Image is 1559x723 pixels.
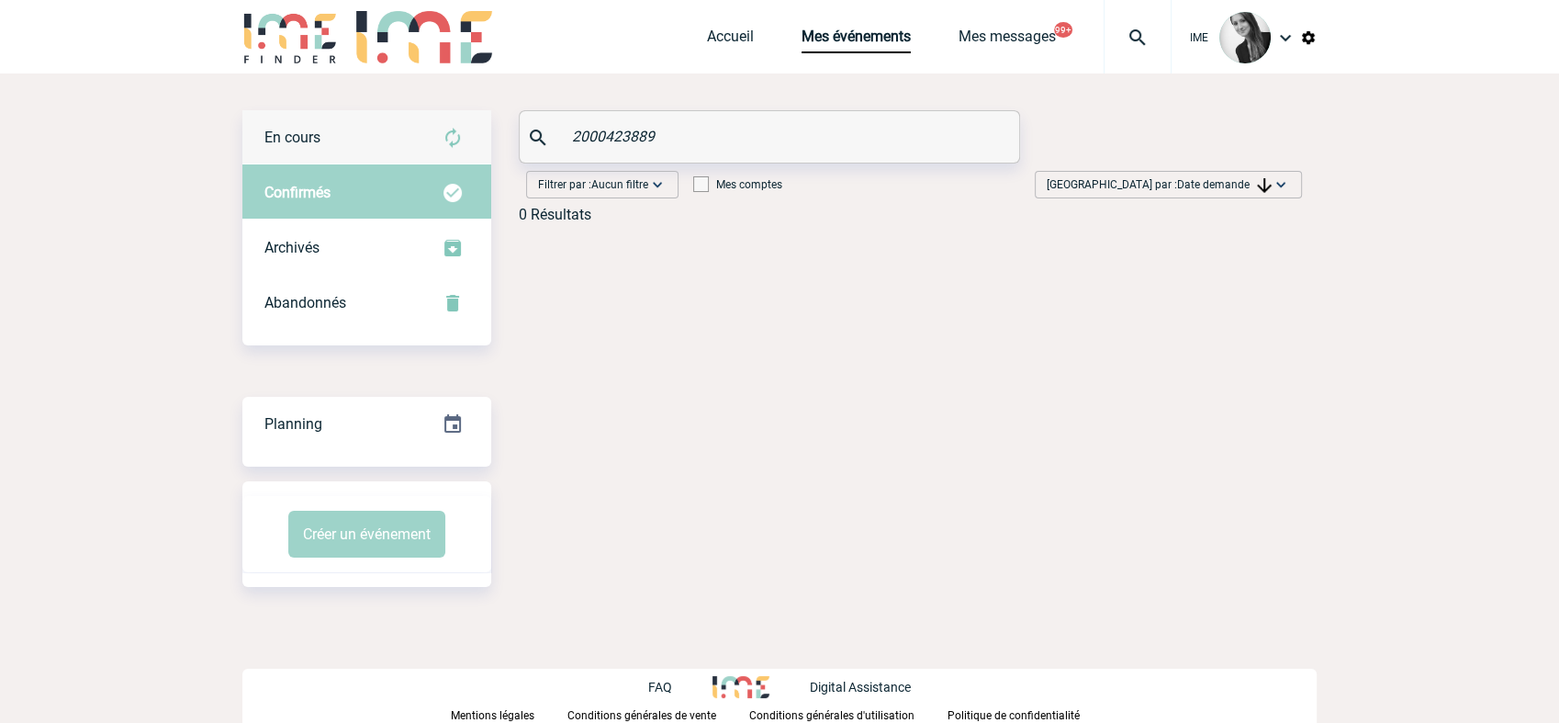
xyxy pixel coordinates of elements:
a: Mentions légales [451,706,567,723]
span: Abandonnés [264,294,346,311]
img: IME-Finder [242,11,338,63]
img: arrow_downward.png [1257,178,1272,193]
p: Politique de confidentialité [948,709,1080,722]
span: Planning [264,415,322,433]
div: Retrouvez ici tous vos événements annulés [242,276,491,331]
div: Retrouvez ici tous les événements que vous avez décidé d'archiver [242,220,491,276]
span: Date demande [1177,178,1272,191]
img: http://www.idealmeetingsevents.fr/ [712,676,769,698]
span: Archivés [264,239,320,256]
button: 99+ [1054,22,1072,38]
a: Conditions générales d'utilisation [749,706,948,723]
a: Mes événements [802,28,911,53]
a: Conditions générales de vente [567,706,749,723]
span: En cours [264,129,320,146]
a: FAQ [648,677,712,695]
p: Mentions légales [451,709,534,722]
div: 0 Résultats [519,206,591,223]
span: Aucun filtre [591,178,648,191]
div: Retrouvez ici tous vos événements organisés par date et état d'avancement [242,397,491,452]
span: IME [1190,31,1208,44]
a: Politique de confidentialité [948,706,1109,723]
p: Digital Assistance [810,680,911,695]
span: Confirmés [264,184,331,201]
span: [GEOGRAPHIC_DATA] par : [1047,175,1272,194]
a: Planning [242,396,491,450]
img: baseline_expand_more_white_24dp-b.png [1272,175,1290,194]
p: Conditions générales d'utilisation [749,709,914,722]
label: Mes comptes [693,178,782,191]
p: Conditions générales de vente [567,709,716,722]
p: FAQ [648,680,672,695]
img: 101050-0.jpg [1219,12,1271,63]
div: Retrouvez ici tous vos évènements avant confirmation [242,110,491,165]
span: Filtrer par : [538,175,648,194]
button: Créer un événement [288,511,445,558]
a: Mes messages [959,28,1056,53]
a: Accueil [707,28,754,53]
img: baseline_expand_more_white_24dp-b.png [648,175,667,194]
input: Rechercher un événement par son nom [567,123,976,150]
